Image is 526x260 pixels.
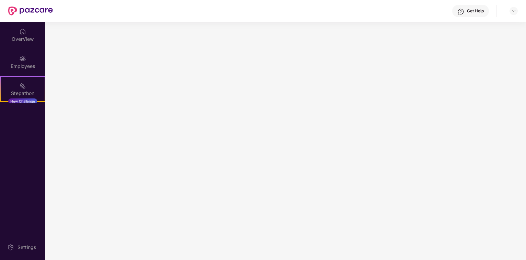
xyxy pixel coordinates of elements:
[511,8,516,14] img: svg+xml;base64,PHN2ZyBpZD0iRHJvcGRvd24tMzJ4MzIiIHhtbG5zPSJodHRwOi8vd3d3LnczLm9yZy8yMDAwL3N2ZyIgd2...
[8,7,53,15] img: New Pazcare Logo
[15,244,38,251] div: Settings
[19,55,26,62] img: svg+xml;base64,PHN2ZyBpZD0iRW1wbG95ZWVzIiB4bWxucz0iaHR0cDovL3d3dy53My5vcmcvMjAwMC9zdmciIHdpZHRoPS...
[19,82,26,89] img: svg+xml;base64,PHN2ZyB4bWxucz0iaHR0cDovL3d3dy53My5vcmcvMjAwMC9zdmciIHdpZHRoPSIyMSIgaGVpZ2h0PSIyMC...
[467,8,484,14] div: Get Help
[457,8,464,15] img: svg+xml;base64,PHN2ZyBpZD0iSGVscC0zMngzMiIgeG1sbnM9Imh0dHA6Ly93d3cudzMub3JnLzIwMDAvc3ZnIiB3aWR0aD...
[1,90,45,97] div: Stepathon
[19,28,26,35] img: svg+xml;base64,PHN2ZyBpZD0iSG9tZSIgeG1sbnM9Imh0dHA6Ly93d3cudzMub3JnLzIwMDAvc3ZnIiB3aWR0aD0iMjAiIG...
[8,98,37,104] div: New Challenge
[7,244,14,251] img: svg+xml;base64,PHN2ZyBpZD0iU2V0dGluZy0yMHgyMCIgeG1sbnM9Imh0dHA6Ly93d3cudzMub3JnLzIwMDAvc3ZnIiB3aW...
